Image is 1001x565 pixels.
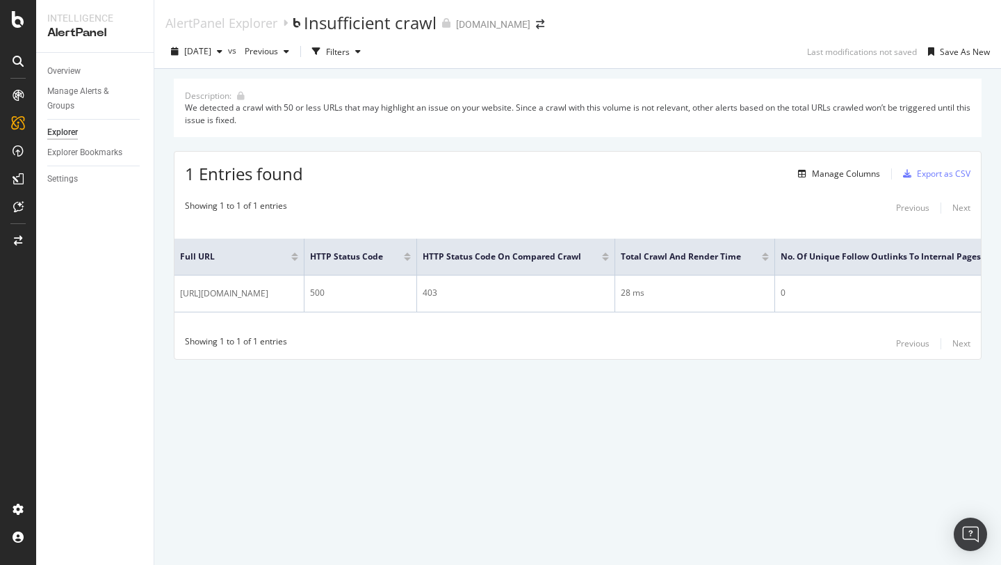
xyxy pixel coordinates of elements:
[952,337,970,349] div: Next
[952,202,970,214] div: Next
[310,250,383,263] span: HTTP Status Code
[952,335,970,352] button: Next
[47,172,144,186] a: Settings
[47,145,144,160] a: Explorer Bookmarks
[185,162,303,185] span: 1 Entries found
[47,64,144,79] a: Overview
[423,250,581,263] span: HTTP Status Code On Compared Crawl
[185,90,231,102] div: Description:
[940,46,990,58] div: Save As New
[239,40,295,63] button: Previous
[47,145,122,160] div: Explorer Bookmarks
[536,19,544,29] div: arrow-right-arrow-left
[917,168,970,180] div: Export as CSV
[307,40,366,63] button: Filters
[165,40,228,63] button: [DATE]
[47,25,143,41] div: AlertPanel
[326,46,350,58] div: Filters
[47,172,78,186] div: Settings
[47,11,143,25] div: Intelligence
[304,11,437,35] div: Insufficient crawl
[922,40,990,63] button: Save As New
[47,84,144,113] a: Manage Alerts & Groups
[896,335,929,352] button: Previous
[423,287,609,299] div: 403
[792,166,880,182] button: Manage Columns
[896,202,929,214] div: Previous
[185,335,287,352] div: Showing 1 to 1 of 1 entries
[165,15,277,31] a: AlertPanel Explorer
[310,287,411,299] div: 500
[621,250,741,263] span: Total Crawl and Render Time
[896,337,929,349] div: Previous
[228,45,239,56] span: vs
[47,84,131,113] div: Manage Alerts & Groups
[896,200,929,216] button: Previous
[47,64,81,79] div: Overview
[456,17,530,31] div: [DOMAIN_NAME]
[180,287,268,301] span: [URL][DOMAIN_NAME]
[812,168,880,180] div: Manage Columns
[239,45,278,57] span: Previous
[952,200,970,216] button: Next
[897,163,970,185] button: Export as CSV
[807,46,917,58] div: Last modifications not saved
[184,45,211,57] span: 2025 Sep. 23rd
[180,250,270,263] span: Full URL
[185,102,970,125] div: We detected a crawl with 50 or less URLs that may highlight an issue on your website. Since a cra...
[781,250,981,263] span: No. of Unique Follow Outlinks to Internal Pages
[47,125,144,140] a: Explorer
[621,287,769,299] div: 28 ms
[47,125,78,140] div: Explorer
[185,200,287,216] div: Showing 1 to 1 of 1 entries
[954,518,987,551] div: Open Intercom Messenger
